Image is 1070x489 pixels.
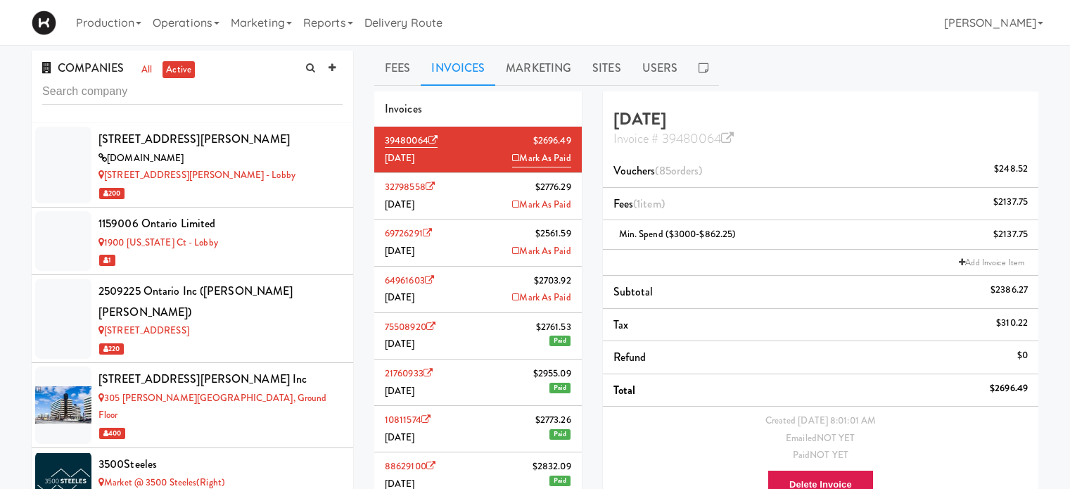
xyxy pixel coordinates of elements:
a: 305 [PERSON_NAME][GEOGRAPHIC_DATA], Ground Floor [98,391,326,422]
div: $310.22 [996,315,1028,332]
div: [DOMAIN_NAME] [98,150,343,167]
span: Paid [549,336,570,346]
a: active [163,61,195,79]
img: Micromart [32,11,56,35]
span: Paid [549,476,570,486]
span: Paid [549,429,570,440]
span: Invoices [385,101,422,117]
a: 1900 [US_STATE] Ct - Lobby [98,236,218,249]
span: $2832.09 [533,458,571,476]
a: 75508920 [385,320,435,334]
div: $2137.75 [993,226,1028,243]
a: Mark As Paid [512,150,571,168]
span: [DATE] [385,291,415,304]
a: Mark As Paid [512,243,571,260]
div: Paid [613,447,1028,464]
div: $2696.49 [990,380,1028,398]
li: 1159006 Ontario Limited1900 [US_STATE] Ct - Lobby 1 [32,208,353,275]
li: 69726291$2561.59[DATE]Mark As Paid [374,220,582,266]
li: [STREET_ADDRESS][PERSON_NAME][DOMAIN_NAME][STREET_ADDRESS][PERSON_NAME] - Lobby 200 [32,123,353,208]
div: $2386.27 [991,281,1028,299]
a: 64961603 [385,274,434,287]
span: [DATE] [385,431,415,444]
span: [DATE] [385,151,415,165]
span: Total [613,382,636,398]
span: [DATE] [385,384,415,398]
span: (85 ) [655,163,702,179]
div: 1159006 Ontario Limited [98,213,343,234]
span: 220 [99,343,124,355]
span: Min. Spend ($3000-$862.25) [619,227,737,241]
a: 10811574 [385,413,431,426]
span: [DATE] [385,244,415,258]
a: 32798558 [385,180,435,193]
a: Marketing [495,51,582,86]
a: [STREET_ADDRESS] [98,324,189,337]
span: Vouchers [613,163,703,179]
div: $0 [1017,347,1028,364]
div: $2137.75 [993,193,1028,211]
ng-pluralize: orders [671,163,699,179]
li: 10811574$2773.26[DATE]Paid [374,406,582,452]
a: 88629100 [385,459,435,473]
li: Min. Spend ($3000-$862.25)$2137.75 [603,220,1038,250]
span: $2703.92 [534,272,571,290]
span: Fees [613,196,665,212]
span: $2776.29 [535,179,571,196]
h4: [DATE] [613,110,1028,147]
span: $2955.09 [533,365,571,383]
a: 21760933 [385,367,433,380]
span: 400 [99,428,125,439]
span: Subtotal [613,284,654,300]
a: all [138,61,155,79]
div: Emailed [613,430,1028,447]
span: $2761.53 [536,319,571,336]
span: 200 [99,188,125,199]
span: NOT YET [810,448,848,462]
ng-pluralize: item [640,196,661,212]
a: 39480064 [385,134,438,148]
span: Refund [613,349,647,365]
span: 1 [99,255,115,266]
li: 2509225 Ontario Inc ([PERSON_NAME] [PERSON_NAME])[STREET_ADDRESS] 220 [32,275,353,363]
div: $248.52 [994,160,1028,178]
a: Fees [374,51,421,86]
span: [DATE] [385,337,415,350]
div: [STREET_ADDRESS][PERSON_NAME] [98,129,343,150]
a: [STREET_ADDRESS][PERSON_NAME] - Lobby [98,168,295,182]
li: 75508920$2761.53[DATE]Paid [374,313,582,360]
a: Sites [582,51,632,86]
span: (1 ) [633,196,665,212]
span: Tax [613,317,628,333]
li: 32798558$2776.29[DATE]Mark As Paid [374,173,582,220]
a: Mark As Paid [512,196,571,214]
span: [DATE] [385,198,415,211]
a: Invoice # 39480064 [613,129,734,148]
li: 64961603$2703.92[DATE]Mark As Paid [374,267,582,313]
span: NOT YET [817,431,855,445]
div: 2509225 Ontario Inc ([PERSON_NAME] [PERSON_NAME]) [98,281,343,322]
div: [STREET_ADDRESS][PERSON_NAME] Inc [98,369,343,390]
span: COMPANIES [42,60,124,76]
span: $2696.49 [533,132,571,150]
input: Search company [42,79,343,105]
span: Paid [549,383,570,393]
a: Mark As Paid [512,289,571,307]
li: 21760933$2955.09[DATE]Paid [374,360,582,406]
li: 39480064$2696.49[DATE]Mark As Paid [374,127,582,173]
a: Invoices [421,51,495,86]
span: $2561.59 [535,225,571,243]
div: 3500Steeles [98,454,343,475]
li: [STREET_ADDRESS][PERSON_NAME] Inc305 [PERSON_NAME][GEOGRAPHIC_DATA], Ground Floor 400 [32,363,353,447]
a: 69726291 [385,227,432,240]
a: Users [632,51,689,86]
span: $2773.26 [535,412,571,429]
a: Add Invoice Item [955,255,1028,269]
a: Market @ 3500 Steeles(Right) [98,476,225,489]
div: Created [DATE] 8:01:01 AM [613,412,1028,430]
